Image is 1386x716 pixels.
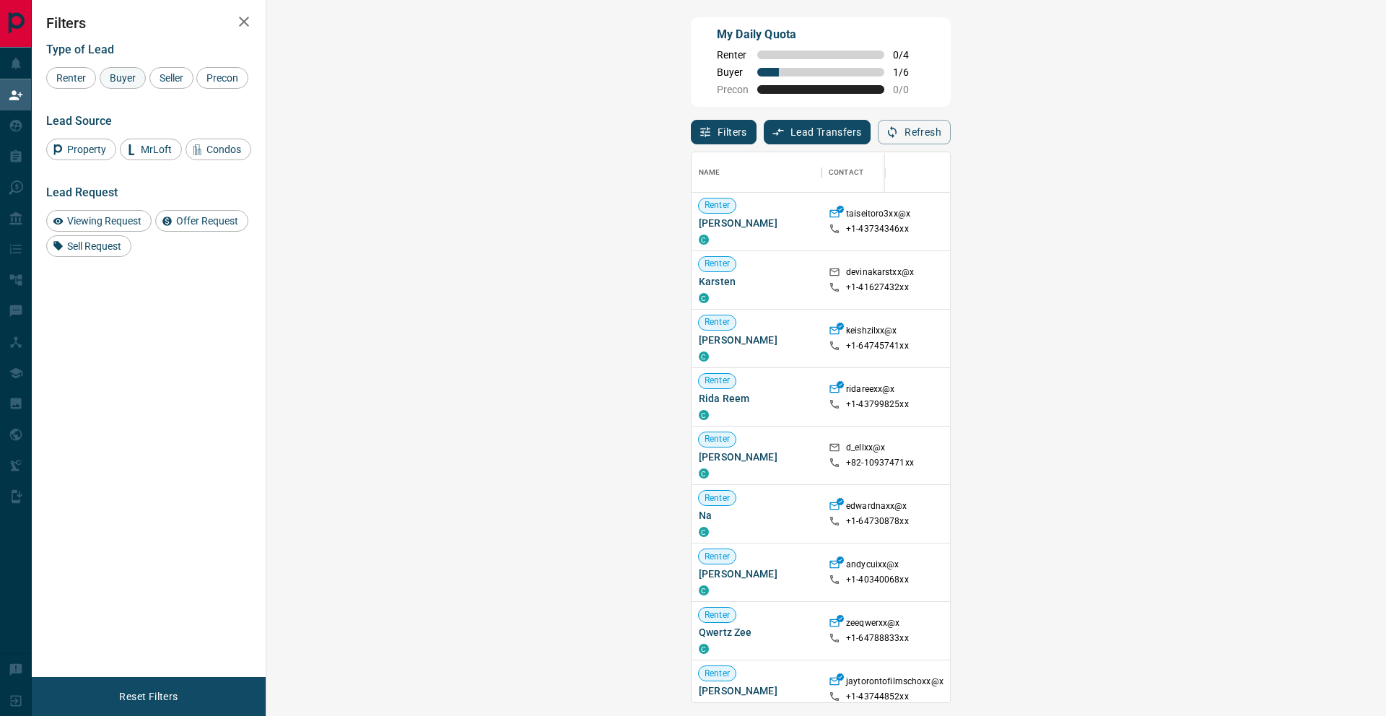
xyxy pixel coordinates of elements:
[46,210,152,232] div: Viewing Request
[846,281,909,294] p: +1- 41627432xx
[46,235,131,257] div: Sell Request
[46,114,112,128] span: Lead Source
[846,574,909,586] p: +1- 40340068xx
[699,567,814,581] span: [PERSON_NAME]
[692,152,821,193] div: Name
[893,84,925,95] span: 0 / 0
[699,551,736,563] span: Renter
[699,492,736,505] span: Renter
[51,72,91,84] span: Renter
[46,67,96,89] div: Renter
[691,120,757,144] button: Filters
[201,144,246,155] span: Condos
[846,515,909,528] p: +1- 64730878xx
[846,559,899,574] p: andycuixx@x
[878,120,951,144] button: Refresh
[149,67,193,89] div: Seller
[699,391,814,406] span: Rida Reem
[105,72,141,84] span: Buyer
[46,43,114,56] span: Type of Lead
[699,274,814,289] span: Karsten
[717,49,749,61] span: Renter
[699,433,736,445] span: Renter
[699,508,814,523] span: Na
[46,139,116,160] div: Property
[764,120,871,144] button: Lead Transfers
[699,258,736,270] span: Renter
[171,215,243,227] span: Offer Request
[154,72,188,84] span: Seller
[699,644,709,654] div: condos.ca
[699,352,709,362] div: condos.ca
[717,84,749,95] span: Precon
[186,139,251,160] div: Condos
[699,609,736,621] span: Renter
[699,410,709,420] div: condos.ca
[846,325,897,340] p: keishzilxx@x
[699,316,736,328] span: Renter
[846,442,885,457] p: d_ellxx@x
[893,49,925,61] span: 0 / 4
[821,152,937,193] div: Contact
[62,240,126,252] span: Sell Request
[120,139,182,160] div: MrLoft
[62,144,111,155] span: Property
[136,144,177,155] span: MrLoft
[699,625,814,639] span: Qwertz Zee
[846,223,909,235] p: +1- 43734346xx
[846,457,914,469] p: +82- 10937471xx
[699,684,814,698] span: [PERSON_NAME]
[846,383,894,398] p: ridareexx@x
[846,691,909,703] p: +1- 43744852xx
[699,585,709,595] div: condos.ca
[100,67,146,89] div: Buyer
[46,185,118,199] span: Lead Request
[699,235,709,245] div: condos.ca
[846,340,909,352] p: +1- 64745741xx
[699,527,709,537] div: condos.ca
[699,375,736,387] span: Renter
[201,72,243,84] span: Precon
[846,676,943,691] p: jaytorontofilmschoxx@x
[155,210,248,232] div: Offer Request
[699,468,709,479] div: condos.ca
[846,617,899,632] p: zeeqwerxx@x
[846,398,909,411] p: +1- 43799825xx
[699,668,736,680] span: Renter
[717,26,925,43] p: My Daily Quota
[699,293,709,303] div: condos.ca
[699,199,736,211] span: Renter
[46,14,251,32] h2: Filters
[717,66,749,78] span: Buyer
[846,632,909,645] p: +1- 64788833xx
[846,208,910,223] p: taiseitoro3xx@x
[893,66,925,78] span: 1 / 6
[110,684,187,709] button: Reset Filters
[62,215,147,227] span: Viewing Request
[846,266,914,281] p: devinakarstxx@x
[846,500,907,515] p: edwardnaxx@x
[196,67,248,89] div: Precon
[699,450,814,464] span: [PERSON_NAME]
[699,333,814,347] span: [PERSON_NAME]
[699,216,814,230] span: [PERSON_NAME]
[699,152,720,193] div: Name
[829,152,863,193] div: Contact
